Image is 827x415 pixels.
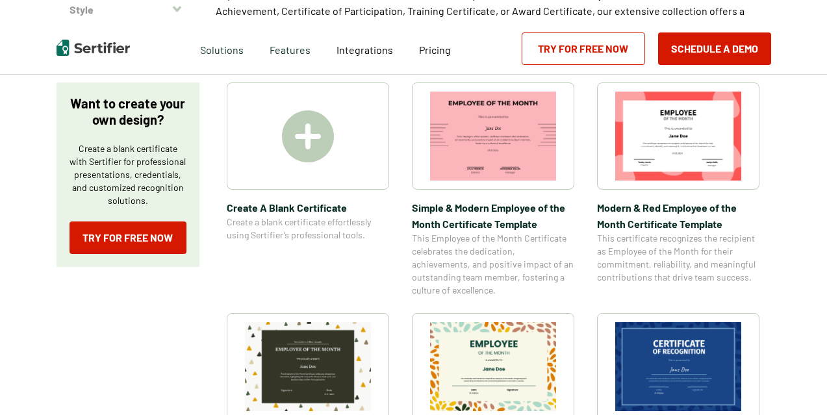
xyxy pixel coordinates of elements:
[597,232,759,284] span: This certificate recognizes the recipient as Employee of the Month for their commitment, reliabil...
[615,92,741,181] img: Modern & Red Employee of the Month Certificate Template
[270,40,311,57] span: Features
[419,44,451,56] span: Pricing
[419,40,451,57] a: Pricing
[337,44,393,56] span: Integrations
[412,82,574,297] a: Simple & Modern Employee of the Month Certificate TemplateSimple & Modern Employee of the Month C...
[597,82,759,297] a: Modern & Red Employee of the Month Certificate TemplateModern & Red Employee of the Month Certifi...
[70,221,186,254] a: Try for Free Now
[200,40,244,57] span: Solutions
[658,32,771,65] button: Schedule a Demo
[412,232,574,297] span: This Employee of the Month Certificate celebrates the dedication, achievements, and positive impa...
[227,216,389,242] span: Create a blank certificate effortlessly using Sertifier’s professional tools.
[57,40,130,56] img: Sertifier | Digital Credentialing Platform
[70,142,186,207] p: Create a blank certificate with Sertifier for professional presentations, credentials, and custom...
[70,95,186,128] p: Want to create your own design?
[227,199,389,216] span: Create A Blank Certificate
[430,92,556,181] img: Simple & Modern Employee of the Month Certificate Template
[597,199,759,232] span: Modern & Red Employee of the Month Certificate Template
[412,199,574,232] span: Simple & Modern Employee of the Month Certificate Template
[337,40,393,57] a: Integrations
[282,110,334,162] img: Create A Blank Certificate
[615,322,741,411] img: Modern Dark Blue Employee of the Month Certificate Template
[522,32,645,65] a: Try for Free Now
[430,322,556,411] img: Simple and Patterned Employee of the Month Certificate Template
[245,322,371,411] img: Simple & Colorful Employee of the Month Certificate Template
